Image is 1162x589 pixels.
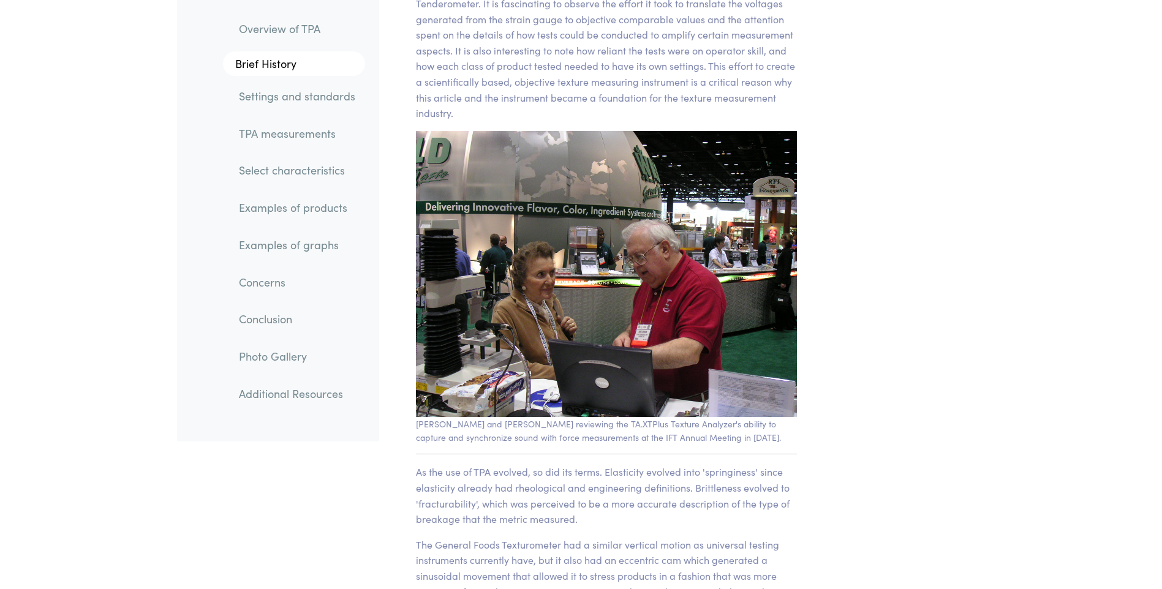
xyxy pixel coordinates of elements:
p: [PERSON_NAME] and [PERSON_NAME] reviewing the TA.XTPlus Texture Analyzer's ability to capture and... [416,417,798,445]
a: Photo Gallery [229,342,365,370]
img: tpa_boine_and_alina_at_ift2003.jpg [416,131,798,417]
p: As the use of TPA evolved, so did its terms. Elasticity evolved into 'springiness' since elastici... [416,464,798,527]
a: Overview of TPA [229,15,365,43]
a: Select characteristics [229,157,365,185]
a: Examples of graphs [229,231,365,259]
a: Examples of products [229,194,365,222]
a: Brief History [223,52,365,77]
a: Concerns [229,268,365,296]
a: Additional Resources [229,380,365,408]
a: Conclusion [229,306,365,334]
a: Settings and standards [229,82,365,110]
a: TPA measurements [229,119,365,148]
